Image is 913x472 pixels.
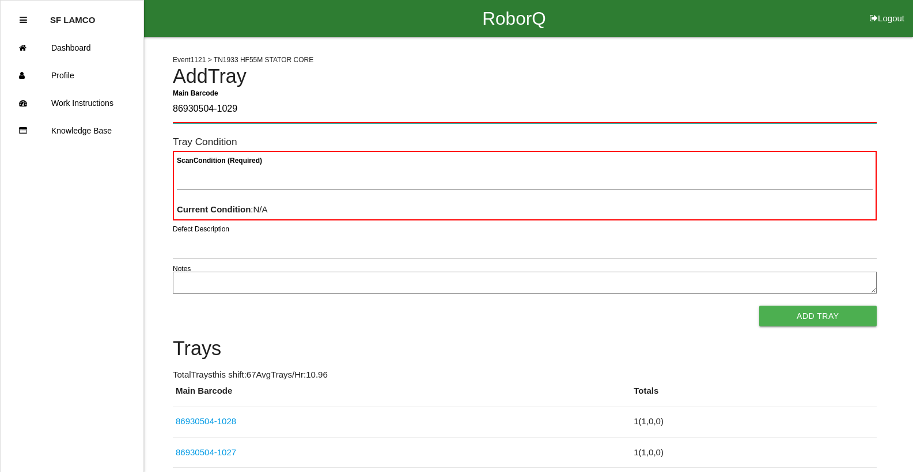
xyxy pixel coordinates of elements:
[1,62,143,89] a: Profile
[173,96,877,123] input: Required
[1,117,143,144] a: Knowledge Base
[173,368,877,382] p: Total Trays this shift: 67 Avg Trays /Hr: 10.96
[176,416,236,426] a: 86930504-1028
[173,89,218,97] b: Main Barcode
[631,437,876,468] td: 1 ( 1 , 0 , 0 )
[177,204,251,214] b: Current Condition
[173,224,229,234] label: Defect Description
[173,385,631,406] th: Main Barcode
[173,56,313,64] span: Event 1121 > TN1933 HF55M STATOR CORE
[759,306,877,326] button: Add Tray
[177,157,262,165] b: Scan Condition (Required)
[177,204,268,214] span: : N/A
[176,447,236,457] a: 86930504-1027
[1,34,143,62] a: Dashboard
[173,66,877,87] h4: Add Tray
[631,406,876,437] td: 1 ( 1 , 0 , 0 )
[1,89,143,117] a: Work Instructions
[50,6,95,25] p: SF LAMCO
[173,264,191,274] label: Notes
[173,338,877,360] h4: Trays
[631,385,876,406] th: Totals
[20,6,27,34] div: Close
[173,136,877,147] h6: Tray Condition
